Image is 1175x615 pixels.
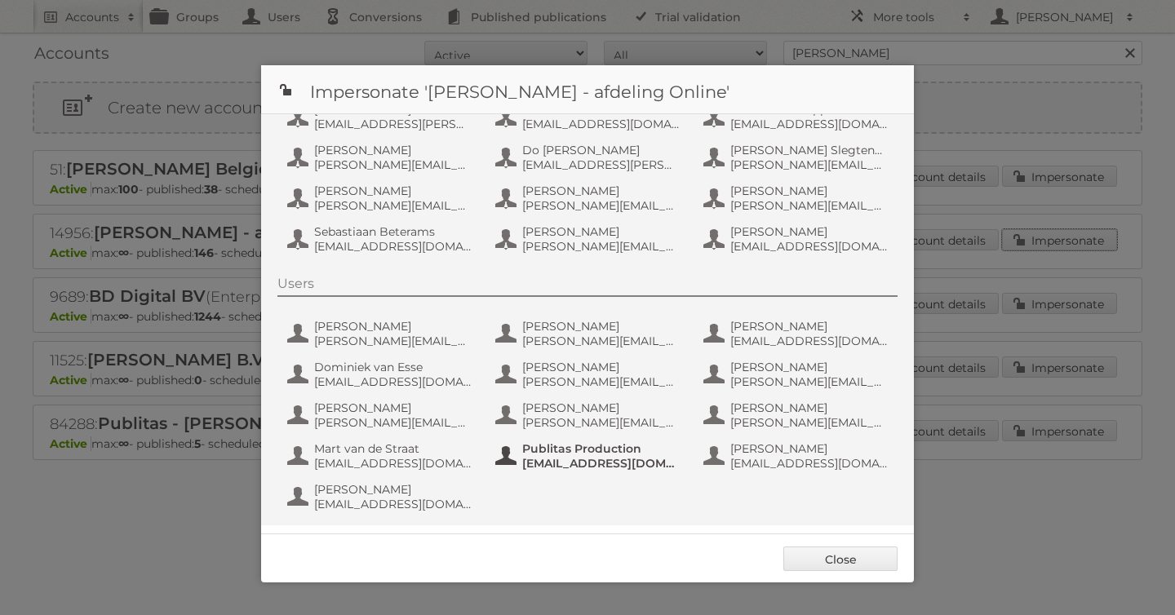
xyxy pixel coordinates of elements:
[494,317,685,350] button: [PERSON_NAME] [PERSON_NAME][EMAIL_ADDRESS][DOMAIN_NAME]
[702,440,893,472] button: [PERSON_NAME] [EMAIL_ADDRESS][DOMAIN_NAME]
[522,415,681,430] span: [PERSON_NAME][EMAIL_ADDRESS][PERSON_NAME][DOMAIN_NAME]
[730,360,889,374] span: [PERSON_NAME]
[314,456,472,471] span: [EMAIL_ADDRESS][DOMAIN_NAME]
[702,223,893,255] button: [PERSON_NAME] [EMAIL_ADDRESS][DOMAIN_NAME]
[494,358,685,391] button: [PERSON_NAME] [PERSON_NAME][EMAIL_ADDRESS][DOMAIN_NAME]
[286,317,477,350] button: [PERSON_NAME] [PERSON_NAME][EMAIL_ADDRESS][PERSON_NAME][DOMAIN_NAME]
[314,482,472,497] span: [PERSON_NAME]
[730,157,889,172] span: [PERSON_NAME][EMAIL_ADDRESS][DOMAIN_NAME]
[494,399,685,431] button: [PERSON_NAME] [PERSON_NAME][EMAIL_ADDRESS][PERSON_NAME][DOMAIN_NAME]
[730,143,889,157] span: [PERSON_NAME] Slegtenhorst
[522,319,681,334] span: [PERSON_NAME]
[730,319,889,334] span: [PERSON_NAME]
[702,141,893,174] button: [PERSON_NAME] Slegtenhorst [PERSON_NAME][EMAIL_ADDRESS][DOMAIN_NAME]
[730,456,889,471] span: [EMAIL_ADDRESS][DOMAIN_NAME]
[314,319,472,334] span: [PERSON_NAME]
[730,224,889,239] span: [PERSON_NAME]
[286,100,477,133] button: [PERSON_NAME] [EMAIL_ADDRESS][PERSON_NAME][DOMAIN_NAME]
[522,456,681,471] span: [EMAIL_ADDRESS][DOMAIN_NAME]
[522,198,681,213] span: [PERSON_NAME][EMAIL_ADDRESS][DOMAIN_NAME]
[702,399,893,431] button: [PERSON_NAME] [PERSON_NAME][EMAIL_ADDRESS][DOMAIN_NAME]
[314,198,472,213] span: [PERSON_NAME][EMAIL_ADDRESS][DOMAIN_NAME]
[286,182,477,215] button: [PERSON_NAME] [PERSON_NAME][EMAIL_ADDRESS][DOMAIN_NAME]
[314,334,472,348] span: [PERSON_NAME][EMAIL_ADDRESS][PERSON_NAME][DOMAIN_NAME]
[314,184,472,198] span: [PERSON_NAME]
[522,360,681,374] span: [PERSON_NAME]
[286,399,477,431] button: [PERSON_NAME] [PERSON_NAME][EMAIL_ADDRESS][PERSON_NAME][DOMAIN_NAME]
[286,480,477,513] button: [PERSON_NAME] [EMAIL_ADDRESS][DOMAIN_NAME]
[730,198,889,213] span: [PERSON_NAME][EMAIL_ADDRESS][PERSON_NAME][DOMAIN_NAME]
[314,117,472,131] span: [EMAIL_ADDRESS][PERSON_NAME][DOMAIN_NAME]
[286,358,477,391] button: Dominiek van Esse [EMAIL_ADDRESS][DOMAIN_NAME]
[522,184,681,198] span: [PERSON_NAME]
[702,100,893,133] button: AH IT Online App [EMAIL_ADDRESS][DOMAIN_NAME]
[522,441,681,456] span: Publitas Production
[730,334,889,348] span: [EMAIL_ADDRESS][DOMAIN_NAME]
[314,224,472,239] span: Sebastiaan Beterams
[522,117,681,131] span: [EMAIL_ADDRESS][DOMAIN_NAME]
[730,239,889,254] span: [EMAIL_ADDRESS][DOMAIN_NAME]
[314,415,472,430] span: [PERSON_NAME][EMAIL_ADDRESS][PERSON_NAME][DOMAIN_NAME]
[522,374,681,389] span: [PERSON_NAME][EMAIL_ADDRESS][DOMAIN_NAME]
[522,400,681,415] span: [PERSON_NAME]
[494,100,685,133] button: AH IT Online [EMAIL_ADDRESS][DOMAIN_NAME]
[730,400,889,415] span: [PERSON_NAME]
[730,441,889,456] span: [PERSON_NAME]
[314,157,472,172] span: [PERSON_NAME][EMAIL_ADDRESS][DOMAIN_NAME]
[494,223,685,255] button: [PERSON_NAME] [PERSON_NAME][EMAIL_ADDRESS][PERSON_NAME][DOMAIN_NAME]
[277,276,898,297] div: Users
[314,497,472,511] span: [EMAIL_ADDRESS][DOMAIN_NAME]
[314,400,472,415] span: [PERSON_NAME]
[314,374,472,389] span: [EMAIL_ADDRESS][DOMAIN_NAME]
[494,182,685,215] button: [PERSON_NAME] [PERSON_NAME][EMAIL_ADDRESS][DOMAIN_NAME]
[314,143,472,157] span: [PERSON_NAME]
[286,440,477,472] button: Mart van de Straat [EMAIL_ADDRESS][DOMAIN_NAME]
[286,223,477,255] button: Sebastiaan Beterams [EMAIL_ADDRESS][DOMAIN_NAME]
[730,415,889,430] span: [PERSON_NAME][EMAIL_ADDRESS][DOMAIN_NAME]
[286,141,477,174] button: [PERSON_NAME] [PERSON_NAME][EMAIL_ADDRESS][DOMAIN_NAME]
[494,141,685,174] button: Do [PERSON_NAME] [EMAIL_ADDRESS][PERSON_NAME][DOMAIN_NAME]
[522,224,681,239] span: [PERSON_NAME]
[314,360,472,374] span: Dominiek van Esse
[522,239,681,254] span: [PERSON_NAME][EMAIL_ADDRESS][PERSON_NAME][DOMAIN_NAME]
[522,143,681,157] span: Do [PERSON_NAME]
[702,358,893,391] button: [PERSON_NAME] [PERSON_NAME][EMAIL_ADDRESS][DOMAIN_NAME]
[730,184,889,198] span: [PERSON_NAME]
[522,157,681,172] span: [EMAIL_ADDRESS][PERSON_NAME][DOMAIN_NAME]
[730,117,889,131] span: [EMAIL_ADDRESS][DOMAIN_NAME]
[494,440,685,472] button: Publitas Production [EMAIL_ADDRESS][DOMAIN_NAME]
[702,317,893,350] button: [PERSON_NAME] [EMAIL_ADDRESS][DOMAIN_NAME]
[314,441,472,456] span: Mart van de Straat
[314,239,472,254] span: [EMAIL_ADDRESS][DOMAIN_NAME]
[522,334,681,348] span: [PERSON_NAME][EMAIL_ADDRESS][DOMAIN_NAME]
[702,182,893,215] button: [PERSON_NAME] [PERSON_NAME][EMAIL_ADDRESS][PERSON_NAME][DOMAIN_NAME]
[261,65,914,114] h1: Impersonate '[PERSON_NAME] - afdeling Online'
[730,374,889,389] span: [PERSON_NAME][EMAIL_ADDRESS][DOMAIN_NAME]
[783,546,898,571] a: Close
